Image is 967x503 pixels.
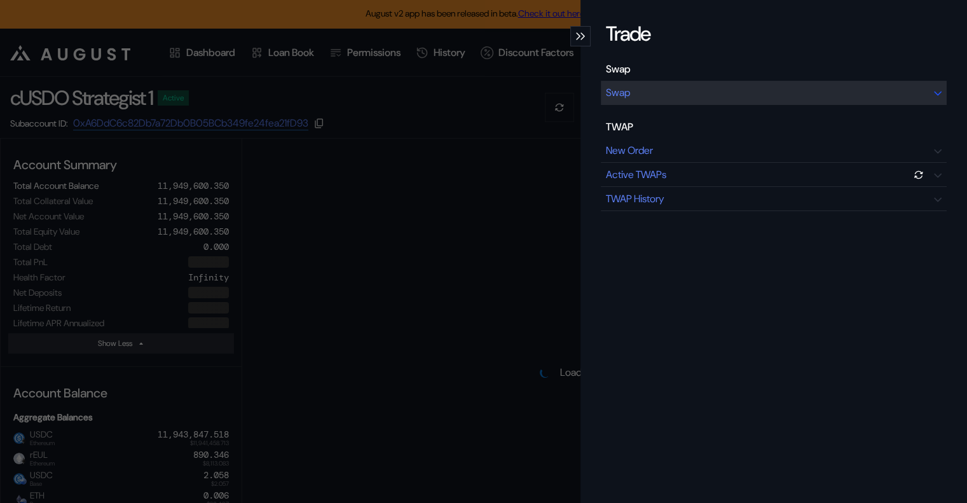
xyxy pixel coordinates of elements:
[606,62,631,76] div: Swap
[606,20,650,47] div: Trade
[606,86,630,99] div: Swap
[606,120,633,134] div: TWAP
[606,168,666,181] div: Active TWAPs
[606,144,653,157] div: New Order
[606,192,664,205] div: TWAP History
